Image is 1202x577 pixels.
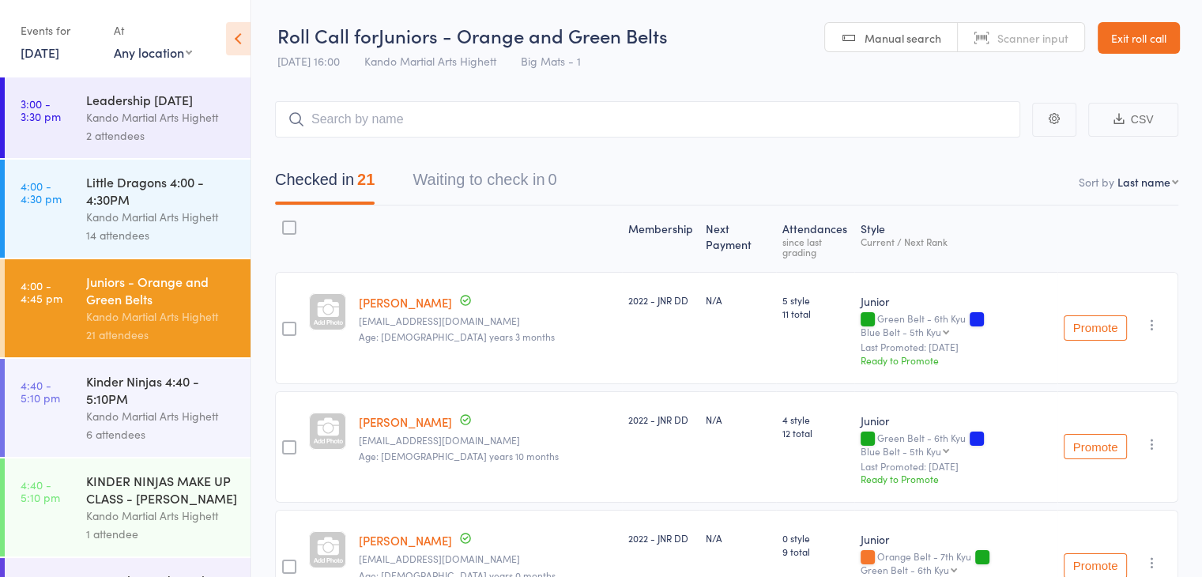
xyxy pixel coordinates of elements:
div: Juniors - Orange and Green Belts [86,273,237,307]
span: Age: [DEMOGRAPHIC_DATA] years 10 months [359,449,559,462]
small: bec.asoulin@gmail.com [359,435,616,446]
div: Ready to Promote [861,353,1051,367]
label: Sort by [1079,174,1114,190]
div: Kando Martial Arts Highett [86,407,237,425]
div: 2022 - JNR DD [628,293,693,307]
a: [PERSON_NAME] [359,532,452,549]
button: Promote [1064,315,1127,341]
div: Junior [861,531,1051,547]
div: Style [854,213,1057,265]
span: 5 style [782,293,847,307]
span: Big Mats - 1 [521,53,581,69]
a: 3:00 -3:30 pmLeadership [DATE]Kando Martial Arts Highett2 attendees [5,77,251,158]
div: Last name [1117,174,1170,190]
div: 0 [548,171,556,188]
a: 4:40 -5:10 pmKINDER NINJAS MAKE UP CLASS - [PERSON_NAME]Kando Martial Arts Highett1 attendee [5,458,251,556]
a: [DATE] [21,43,59,61]
time: 4:00 - 4:30 pm [21,179,62,205]
div: KINDER NINJAS MAKE UP CLASS - [PERSON_NAME] [86,472,237,507]
a: Exit roll call [1098,22,1180,54]
a: 4:40 -5:10 pmKinder Ninjas 4:40 - 5:10PMKando Martial Arts Highett6 attendees [5,359,251,457]
a: 4:00 -4:45 pmJuniors - Orange and Green BeltsKando Martial Arts Highett21 attendees [5,259,251,357]
div: Leadership [DATE] [86,91,237,108]
span: Age: [DEMOGRAPHIC_DATA] years 3 months [359,330,555,343]
time: 4:40 - 5:10 pm [21,478,60,503]
div: 6 attendees [86,425,237,443]
a: 4:00 -4:30 pmLittle Dragons 4:00 - 4:30PMKando Martial Arts Highett14 attendees [5,160,251,258]
time: 4:40 - 5:10 pm [21,379,60,404]
a: [PERSON_NAME] [359,294,452,311]
div: Kando Martial Arts Highett [86,507,237,525]
small: pdbarglowski@gmail.com [359,553,616,564]
div: 1 attendee [86,525,237,543]
span: Manual search [865,30,941,46]
div: Ready to Promote [861,472,1051,485]
span: 12 total [782,426,847,439]
div: Events for [21,17,98,43]
span: 11 total [782,307,847,320]
div: Junior [861,413,1051,428]
span: 9 total [782,545,847,558]
div: Membership [622,213,699,265]
div: Atten­dances [776,213,853,265]
button: Checked in21 [275,163,375,205]
div: Kando Martial Arts Highett [86,208,237,226]
input: Search by name [275,101,1020,138]
div: Green Belt - 6th Kyu [861,313,1051,337]
div: 2 attendees [86,126,237,145]
a: [PERSON_NAME] [359,413,452,430]
div: Any location [114,43,192,61]
button: Waiting to check in0 [413,163,556,205]
div: N/A [706,293,771,307]
div: Kinder Ninjas 4:40 - 5:10PM [86,372,237,407]
span: Juniors - Orange and Green Belts [379,22,668,48]
button: CSV [1088,103,1178,137]
span: [DATE] 16:00 [277,53,340,69]
time: 4:00 - 4:45 pm [21,279,62,304]
span: Scanner input [997,30,1068,46]
div: Orange Belt - 7th Kyu [861,551,1051,575]
div: N/A [706,413,771,426]
div: Kando Martial Arts Highett [86,108,237,126]
div: 2022 - JNR DD [628,413,693,426]
div: Next Payment [699,213,777,265]
span: Roll Call for [277,22,379,48]
div: Kando Martial Arts Highett [86,307,237,326]
span: 0 style [782,531,847,545]
div: 21 attendees [86,326,237,344]
div: Blue Belt - 5th Kyu [861,446,941,456]
button: Promote [1064,434,1127,459]
div: 2022 - JNR DD [628,531,693,545]
div: Green Belt - 6th Kyu [861,432,1051,456]
div: At [114,17,192,43]
div: Little Dragons 4:00 - 4:30PM [86,173,237,208]
div: Junior [861,293,1051,309]
span: Kando Martial Arts Highett [364,53,496,69]
div: 14 attendees [86,226,237,244]
div: Blue Belt - 5th Kyu [861,326,941,337]
div: 21 [357,171,375,188]
small: Last Promoted: [DATE] [861,341,1051,353]
div: N/A [706,531,771,545]
div: since last grading [782,236,847,257]
small: Last Promoted: [DATE] [861,461,1051,472]
time: 3:00 - 3:30 pm [21,97,61,123]
div: Green Belt - 6th Kyu [861,564,949,575]
div: Current / Next Rank [861,236,1051,247]
small: lia.harjadinata@gmail.com [359,315,616,326]
span: 4 style [782,413,847,426]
